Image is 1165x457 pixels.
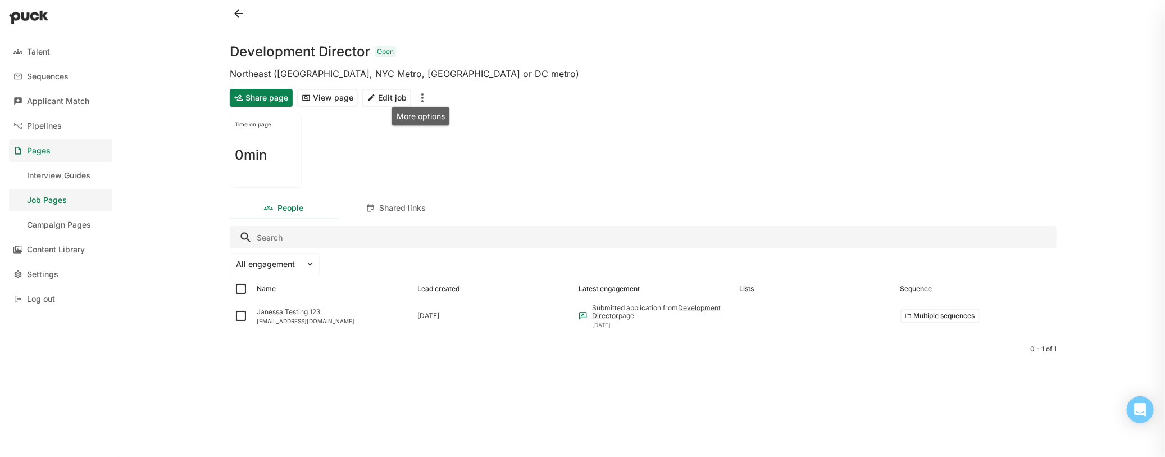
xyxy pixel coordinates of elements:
a: Content Library [9,238,112,261]
div: Open Intercom Messenger [1127,396,1154,423]
div: Content Library [27,245,85,255]
a: Interview Guides [9,164,112,187]
div: Log out [27,295,55,304]
a: Pages [9,139,112,162]
div: Shared links [380,203,426,213]
a: Sequences [9,65,112,88]
button: Edit job [362,89,411,107]
a: Applicant Match [9,90,112,112]
div: Job Pages [27,196,67,205]
div: Settings [27,270,58,279]
div: People [277,203,303,213]
a: Talent [9,40,112,63]
div: 0 - 1 of 1 [230,345,1057,353]
div: Lead created [417,285,459,293]
div: Pipelines [27,121,62,131]
button: Share page [230,89,293,107]
div: [EMAIL_ADDRESS][DOMAIN_NAME] [257,318,408,324]
a: Settings [9,263,112,286]
div: Interview Guides [27,171,90,180]
h1: Development Director [230,45,370,58]
div: Talent [27,47,50,57]
button: More options [900,309,980,323]
div: More options [392,107,449,125]
a: Development Director [592,304,721,320]
div: Northeast ([GEOGRAPHIC_DATA], NYC Metro, [GEOGRAPHIC_DATA] or DC metro) [230,67,1057,80]
div: [DATE] [592,322,730,328]
button: More options [416,89,429,107]
a: Pipelines [9,115,112,137]
input: Search [230,226,1057,248]
div: Lists [739,285,754,293]
div: Submitted application from page [592,304,730,320]
a: Job Pages [9,189,112,211]
a: Campaign Pages [9,214,112,236]
div: Sequence [900,285,932,293]
div: Sequences [27,72,69,82]
div: Latest engagement [579,285,640,293]
div: Campaign Pages [27,220,91,230]
h1: 0min [235,148,267,162]
div: Time on page [235,121,297,128]
div: Open [377,48,394,56]
button: View page [297,89,358,107]
div: Pages [27,146,51,156]
div: Janessa Testing 123 [257,308,408,316]
div: [DATE] [417,312,439,320]
div: Applicant Match [27,97,89,106]
div: Name [257,285,276,293]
